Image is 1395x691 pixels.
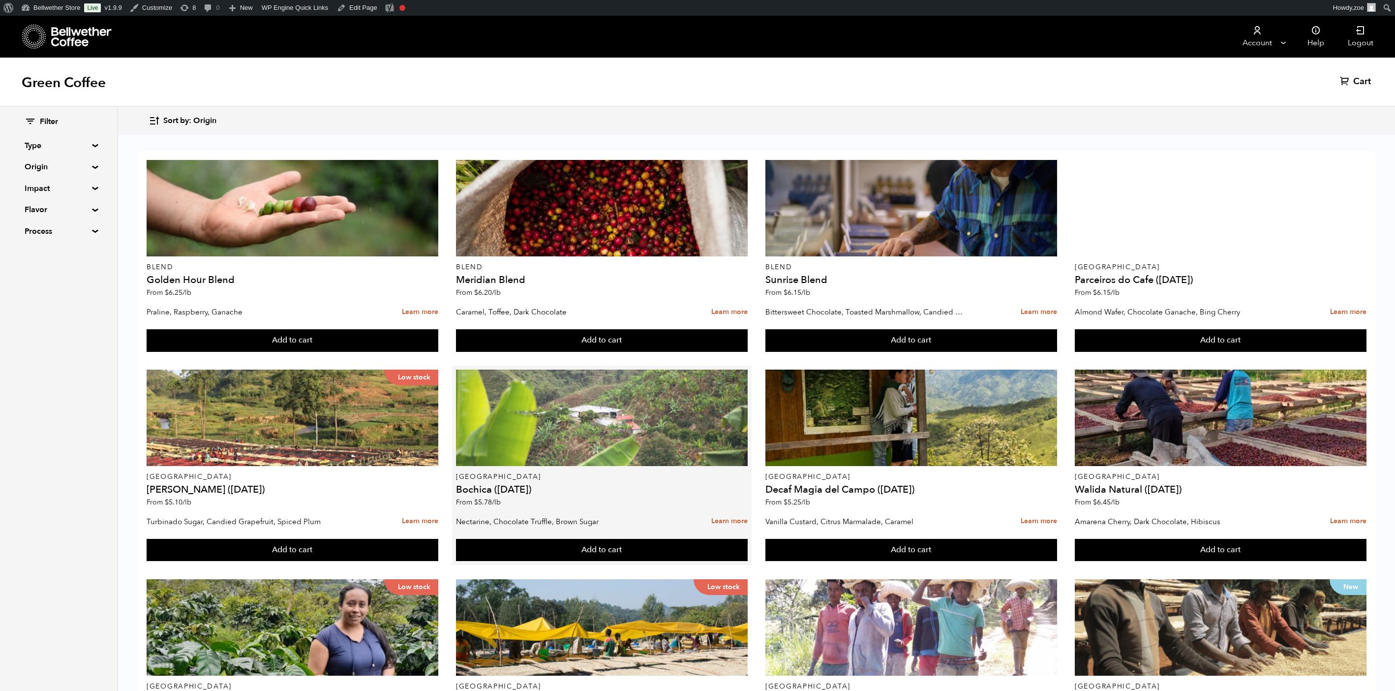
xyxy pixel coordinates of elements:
[1075,539,1366,562] button: Add to cart
[1075,485,1366,495] h4: Walida Natural ([DATE])
[456,305,654,319] p: Caramel, Toffee, Dark Chocolate
[1075,264,1366,271] p: [GEOGRAPHIC_DATA]
[765,329,1057,352] button: Add to cart
[1227,16,1287,58] a: Account
[1336,16,1385,58] a: Logout
[399,5,405,11] div: Focus keyphrase not set
[1021,302,1057,323] a: Learn more
[1075,329,1366,352] button: Add to cart
[165,498,169,507] span: $
[25,204,92,216] summary: Flavor
[456,275,748,285] h4: Meridian Blend
[402,302,438,323] a: Learn more
[147,498,191,507] span: From
[1093,288,1097,297] span: $
[456,485,748,495] h4: Bochica ([DATE])
[1296,16,1336,58] a: Help
[25,161,92,173] summary: Origin
[492,288,501,297] span: /lb
[384,579,438,595] p: Low stock
[784,498,788,507] span: $
[25,225,92,237] summary: Process
[1075,579,1366,676] a: New
[801,498,810,507] span: /lb
[1340,76,1373,88] a: Cart
[1330,511,1366,532] a: Learn more
[147,514,345,529] p: Turbinado Sugar, Candied Grapefruit, Spiced Plum
[163,116,216,126] span: Sort by: Origin
[711,511,748,532] a: Learn more
[147,305,345,319] p: Praline, Raspberry, Ganache
[456,473,748,480] p: [GEOGRAPHIC_DATA]
[456,539,748,562] button: Add to cart
[456,579,748,676] a: Low stock
[1093,498,1097,507] span: $
[165,288,169,297] span: $
[765,485,1057,495] h4: Decaf Magia del Campo ([DATE])
[765,288,810,297] span: From
[474,288,478,297] span: $
[1075,288,1120,297] span: From
[182,498,191,507] span: /lb
[384,370,438,385] p: Low stock
[765,473,1057,480] p: [GEOGRAPHIC_DATA]
[22,74,106,92] h1: Green Coffee
[784,288,810,297] bdi: 6.15
[25,183,92,194] summary: Impact
[1075,473,1366,480] p: [GEOGRAPHIC_DATA]
[147,539,438,562] button: Add to cart
[474,288,501,297] bdi: 6.20
[1093,288,1120,297] bdi: 6.15
[147,579,438,676] a: Low stock
[765,275,1057,285] h4: Sunrise Blend
[492,498,501,507] span: /lb
[147,264,438,271] p: Blend
[456,329,748,352] button: Add to cart
[147,275,438,285] h4: Golden Hour Blend
[147,683,438,690] p: [GEOGRAPHIC_DATA]
[765,539,1057,562] button: Add to cart
[402,511,438,532] a: Learn more
[474,498,501,507] bdi: 5.78
[1111,288,1120,297] span: /lb
[1111,498,1120,507] span: /lb
[165,498,191,507] bdi: 5.10
[165,288,191,297] bdi: 6.25
[801,288,810,297] span: /lb
[25,140,92,152] summary: Type
[147,288,191,297] span: From
[1330,579,1366,595] p: New
[456,264,748,271] p: Blend
[1354,4,1364,11] span: zoe
[765,305,964,319] p: Bittersweet Chocolate, Toasted Marshmallow, Candied Orange, Praline
[474,498,478,507] span: $
[456,514,654,529] p: Nectarine, Chocolate Truffle, Brown Sugar
[765,683,1057,690] p: [GEOGRAPHIC_DATA]
[1021,511,1057,532] a: Learn more
[84,3,101,12] a: Live
[147,485,438,495] h4: [PERSON_NAME] ([DATE])
[765,498,810,507] span: From
[147,329,438,352] button: Add to cart
[1075,514,1273,529] p: Amarena Cherry, Dark Chocolate, Hibiscus
[784,498,810,507] bdi: 5.25
[1075,498,1120,507] span: From
[1093,498,1120,507] bdi: 6.45
[182,288,191,297] span: /lb
[147,370,438,466] a: Low stock
[765,264,1057,271] p: Blend
[711,302,748,323] a: Learn more
[40,117,58,127] span: Filter
[456,498,501,507] span: From
[456,683,748,690] p: [GEOGRAPHIC_DATA]
[1075,683,1366,690] p: [GEOGRAPHIC_DATA]
[784,288,788,297] span: $
[694,579,748,595] p: Low stock
[456,288,501,297] span: From
[149,109,216,132] button: Sort by: Origin
[1330,302,1366,323] a: Learn more
[765,514,964,529] p: Vanilla Custard, Citrus Marmalade, Caramel
[1075,305,1273,319] p: Almond Wafer, Chocolate Ganache, Bing Cherry
[147,473,438,480] p: [GEOGRAPHIC_DATA]
[1353,76,1371,88] span: Cart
